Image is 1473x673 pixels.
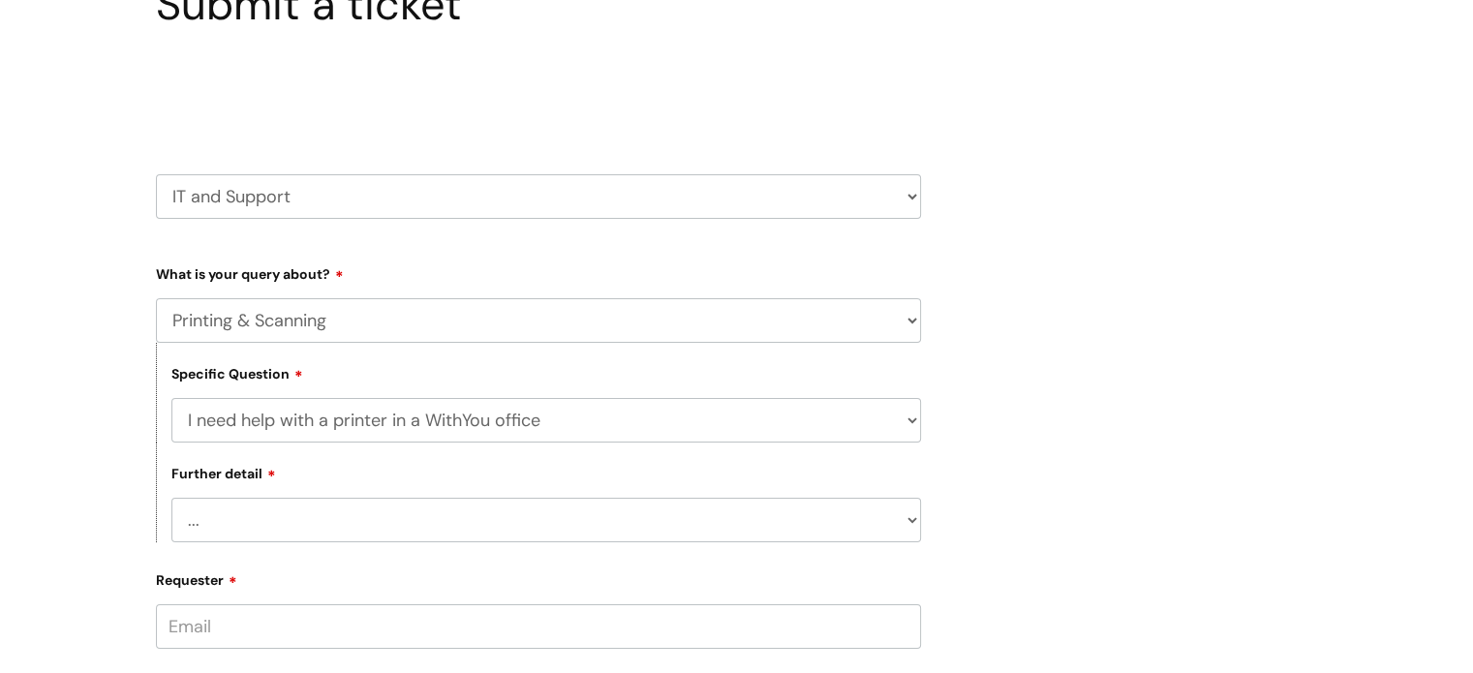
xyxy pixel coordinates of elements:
label: Further detail [171,463,276,482]
input: Email [156,604,921,649]
label: Specific Question [171,363,303,382]
label: What is your query about? [156,260,921,283]
h2: Select issue type [156,76,921,111]
label: Requester [156,566,921,589]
